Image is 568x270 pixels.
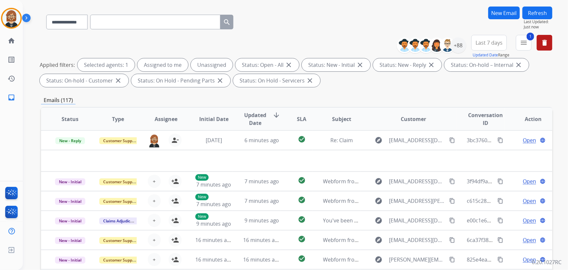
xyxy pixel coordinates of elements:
[55,137,85,144] span: New - Reply
[323,236,471,244] span: Webform from [EMAIL_ADDRESS][DOMAIN_NAME] on [DATE]
[195,236,233,244] span: 16 minutes ago
[55,257,85,263] span: New - Initial
[153,217,156,224] span: +
[541,39,548,47] mat-icon: delete
[323,178,471,185] span: Webform from [EMAIL_ADDRESS][DOMAIN_NAME] on [DATE]
[7,56,15,64] mat-icon: list_alt
[488,7,520,19] button: New Email
[375,197,383,205] mat-icon: explore
[375,177,383,185] mat-icon: explore
[302,58,370,71] div: Status: New - Initial
[2,9,21,27] img: avatar
[195,213,209,220] p: New
[389,236,446,244] span: [EMAIL_ADDRESS][DOMAIN_NAME]
[467,111,504,127] span: Conversation ID
[401,115,426,123] span: Customer
[524,19,552,24] span: Last Updated:
[196,201,231,208] span: 7 minutes ago
[356,61,364,69] mat-icon: close
[99,257,142,263] span: Customer Support
[171,256,179,263] mat-icon: person_add
[427,61,435,69] mat-icon: close
[171,197,179,205] mat-icon: person_add
[216,77,224,84] mat-icon: close
[467,236,565,244] span: 6ca37f38-d213-423b-8672-8c0727c98324
[540,257,546,262] mat-icon: language
[532,258,561,266] p: 0.20.1027RC
[243,256,281,263] span: 16 minutes ago
[233,74,320,87] div: Status: On Hold - Servicers
[497,198,503,204] mat-icon: content_copy
[523,217,536,224] span: Open
[243,111,267,127] span: Updated Date
[389,217,446,224] span: [EMAIL_ADDRESS][DOMAIN_NAME]
[449,178,455,184] mat-icon: content_copy
[298,235,306,243] mat-icon: check_circle
[55,217,85,224] span: New - Initial
[389,177,446,185] span: [EMAIL_ADDRESS][DOMAIN_NAME]
[323,217,527,224] span: You've been assigned a new service order: d31c0789-4d78-493c-9c5d-e72ca788f91e
[444,58,529,71] div: Status: On-hold – Internal
[540,178,546,184] mat-icon: language
[112,115,124,123] span: Type
[298,176,306,184] mat-icon: check_circle
[471,35,507,51] button: Last 7 days
[7,75,15,82] mat-icon: history
[99,137,142,144] span: Customer Support
[244,197,279,204] span: 7 minutes ago
[373,58,442,71] div: Status: New - Reply
[244,137,279,144] span: 6 minutes ago
[153,197,156,205] span: +
[298,255,306,262] mat-icon: check_circle
[153,256,156,263] span: +
[298,216,306,223] mat-icon: check_circle
[153,236,156,244] span: +
[467,197,566,204] span: c615c28e-020e-4ca2-918b-a1e54a369ec1
[148,233,161,247] button: +
[40,74,129,87] div: Status: On-hold - Customer
[523,197,536,205] span: Open
[7,37,15,45] mat-icon: home
[523,256,536,263] span: Open
[195,256,233,263] span: 16 minutes ago
[476,41,503,44] span: Last 7 days
[114,77,122,84] mat-icon: close
[148,194,161,207] button: +
[449,198,455,204] mat-icon: content_copy
[515,61,522,69] mat-icon: close
[540,198,546,204] mat-icon: language
[389,136,446,144] span: [EMAIL_ADDRESS][DOMAIN_NAME]
[41,96,76,104] p: Emails (117)
[540,137,546,143] mat-icon: language
[244,178,279,185] span: 7 minutes ago
[148,214,161,227] button: +
[497,137,503,143] mat-icon: content_copy
[323,197,511,204] span: Webform from [EMAIL_ADDRESS][PERSON_NAME][DOMAIN_NAME] on [DATE]
[497,217,503,223] mat-icon: content_copy
[467,178,561,185] span: 3f94df9a-f83f-461a-8c24-3ce5c1e7ee56
[522,7,552,19] button: Refresh
[137,58,188,71] div: Assigned to me
[306,77,314,84] mat-icon: close
[527,33,534,40] span: 1
[191,58,233,71] div: Unassigned
[171,177,179,185] mat-icon: person_add
[375,256,383,263] mat-icon: explore
[520,39,528,47] mat-icon: menu
[272,111,280,119] mat-icon: arrow_downward
[235,58,299,71] div: Status: Open - All
[99,237,142,244] span: Customer Support
[7,94,15,101] mat-icon: inbox
[155,115,177,123] span: Assignee
[55,198,85,205] span: New - Initial
[195,174,209,181] p: New
[77,58,135,71] div: Selected agents: 1
[449,137,455,143] mat-icon: content_copy
[298,135,306,143] mat-icon: check_circle
[497,178,503,184] mat-icon: content_copy
[497,257,503,262] mat-icon: content_copy
[195,194,209,200] p: New
[153,177,156,185] span: +
[148,134,161,147] img: agent-avatar
[473,52,498,58] button: Updated Date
